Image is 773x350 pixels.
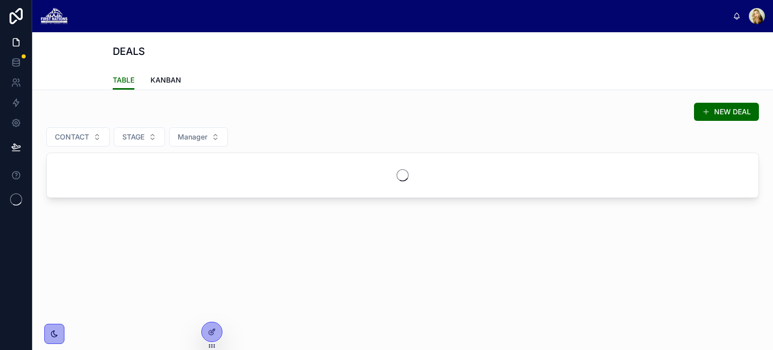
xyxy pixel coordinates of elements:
[122,132,144,142] span: STAGE
[114,127,165,147] button: Select Button
[169,127,228,147] button: Select Button
[694,103,759,121] button: NEW DEAL
[113,75,134,85] span: TABLE
[150,71,181,91] a: KANBAN
[55,132,89,142] span: CONTACT
[46,127,110,147] button: Select Button
[113,71,134,90] a: TABLE
[150,75,181,85] span: KANBAN
[76,14,733,18] div: scrollable content
[40,8,68,24] img: App logo
[178,132,207,142] span: Manager
[113,44,145,58] h1: DEALS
